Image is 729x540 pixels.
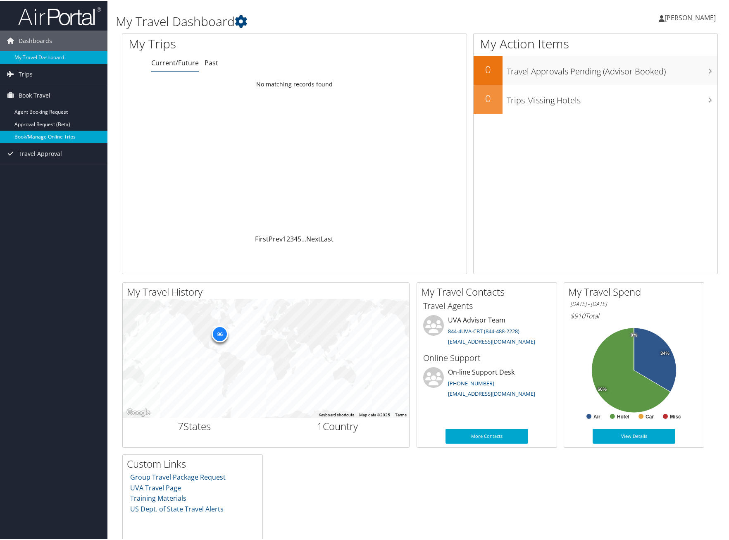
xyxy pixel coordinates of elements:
[321,233,334,242] a: Last
[448,337,535,344] a: [EMAIL_ADDRESS][DOMAIN_NAME]
[423,299,550,311] h3: Travel Agents
[421,284,557,298] h2: My Travel Contacts
[178,418,183,432] span: 7
[301,233,306,242] span: …
[670,413,681,418] text: Misc
[395,411,407,416] a: Terms (opens in new tab)
[568,284,704,298] h2: My Travel Spend
[419,366,555,400] li: On-line Support Desk
[570,299,698,307] h6: [DATE] - [DATE]
[570,310,698,319] h6: Total
[474,84,717,112] a: 0Trips Missing Hotels
[660,350,669,355] tspan: 34%
[129,418,260,432] h2: States
[598,386,607,391] tspan: 66%
[19,63,33,84] span: Trips
[130,503,224,512] a: US Dept. of State Travel Alerts
[448,378,494,386] a: [PHONE_NUMBER]
[507,89,717,105] h3: Trips Missing Hotels
[570,310,585,319] span: $910
[272,418,403,432] h2: Country
[448,326,519,334] a: 844-4UVA-CBT (844-488-2228)
[448,389,535,396] a: [EMAIL_ADDRESS][DOMAIN_NAME]
[116,12,521,29] h1: My Travel Dashboard
[130,471,226,480] a: Group Travel Package Request
[317,418,323,432] span: 1
[319,411,354,417] button: Keyboard shortcuts
[18,5,101,25] img: airportal-logo.png
[255,233,269,242] a: First
[286,233,290,242] a: 2
[125,406,152,417] a: Open this area in Google Maps (opens a new window)
[129,34,317,51] h1: My Trips
[298,233,301,242] a: 5
[423,351,550,363] h3: Online Support
[205,57,218,66] a: Past
[294,233,298,242] a: 4
[151,57,199,66] a: Current/Future
[269,233,283,242] a: Prev
[474,90,503,104] h2: 0
[665,12,716,21] span: [PERSON_NAME]
[659,4,724,29] a: [PERSON_NAME]
[631,332,637,337] tspan: 0%
[474,34,717,51] h1: My Action Items
[19,84,50,105] span: Book Travel
[290,233,294,242] a: 3
[474,61,503,75] h2: 0
[212,325,228,341] div: 96
[306,233,321,242] a: Next
[419,314,555,348] li: UVA Advisor Team
[474,55,717,84] a: 0Travel Approvals Pending (Advisor Booked)
[593,413,600,418] text: Air
[359,411,390,416] span: Map data ©2025
[593,428,675,442] a: View Details
[283,233,286,242] a: 1
[617,413,629,418] text: Hotel
[125,406,152,417] img: Google
[445,428,528,442] a: More Contacts
[19,142,62,163] span: Travel Approval
[130,482,181,491] a: UVA Travel Page
[130,492,186,502] a: Training Materials
[127,456,262,470] h2: Custom Links
[646,413,654,418] text: Car
[507,60,717,76] h3: Travel Approvals Pending (Advisor Booked)
[19,29,52,50] span: Dashboards
[122,76,467,91] td: No matching records found
[127,284,409,298] h2: My Travel History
